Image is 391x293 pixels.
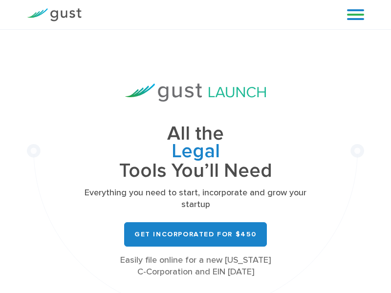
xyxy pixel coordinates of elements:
h1: All the Tools You’ll Need [78,125,314,180]
img: Gust Logo [27,8,82,21]
div: Easily file online for a new [US_STATE] C-Corporation and EIN [DATE] [78,254,314,278]
a: Get Incorporated for $450 [124,222,267,247]
p: Everything you need to start, incorporate and grow your startup [78,187,314,210]
img: Gust Launch Logo [125,84,266,102]
span: Legal [78,143,314,162]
